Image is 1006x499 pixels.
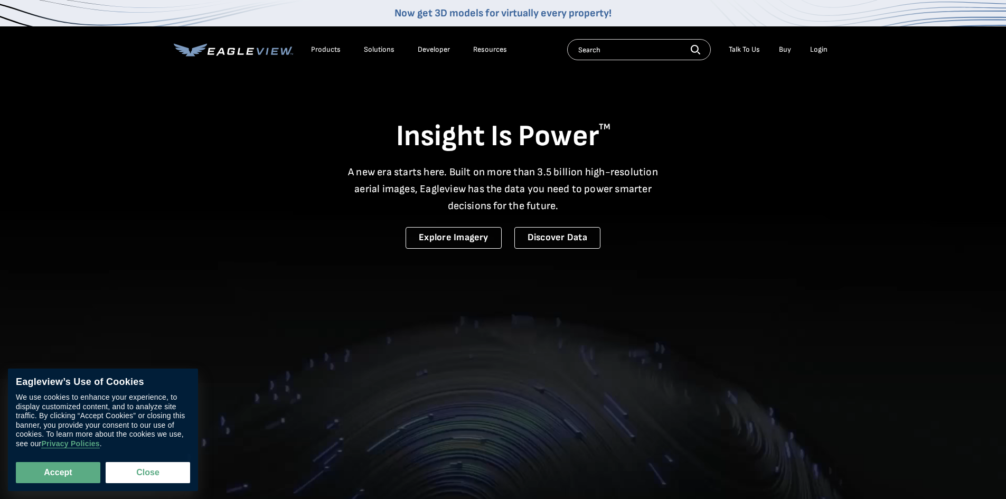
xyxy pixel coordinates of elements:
[16,462,100,483] button: Accept
[364,45,394,54] div: Solutions
[779,45,791,54] a: Buy
[514,227,600,249] a: Discover Data
[16,393,190,449] div: We use cookies to enhance your experience, to display customized content, and to analyze site tra...
[342,164,665,214] p: A new era starts here. Built on more than 3.5 billion high-resolution aerial images, Eagleview ha...
[567,39,711,60] input: Search
[729,45,760,54] div: Talk To Us
[106,462,190,483] button: Close
[311,45,341,54] div: Products
[174,118,833,155] h1: Insight Is Power
[599,122,610,132] sup: TM
[16,376,190,388] div: Eagleview’s Use of Cookies
[473,45,507,54] div: Resources
[418,45,450,54] a: Developer
[810,45,828,54] div: Login
[394,7,612,20] a: Now get 3D models for virtually every property!
[41,440,99,449] a: Privacy Policies
[406,227,502,249] a: Explore Imagery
